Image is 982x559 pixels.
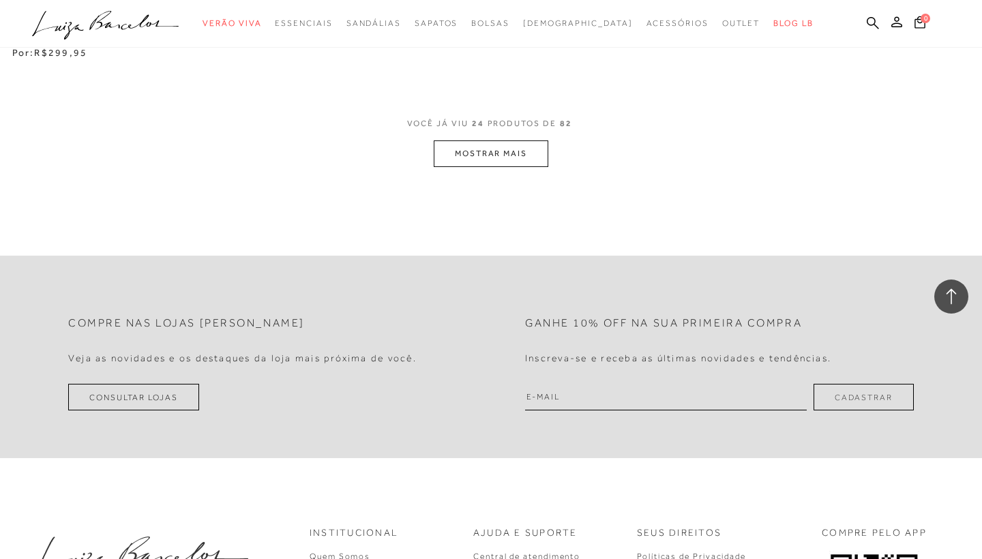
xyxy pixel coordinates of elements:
[473,526,578,540] p: Ajuda e Suporte
[921,14,930,23] span: 0
[523,18,633,28] span: [DEMOGRAPHIC_DATA]
[68,352,417,364] h4: Veja as novidades e os destaques da loja mais próxima de você.
[773,18,813,28] span: BLOG LB
[203,11,261,36] a: categoryNavScreenReaderText
[68,384,199,410] a: Consultar Lojas
[471,11,509,36] a: categoryNavScreenReaderText
[822,526,927,540] p: COMPRE PELO APP
[525,384,807,410] input: E-mail
[415,18,458,28] span: Sapatos
[415,11,458,36] a: categoryNavScreenReaderText
[722,11,760,36] a: categoryNavScreenReaderText
[275,18,332,28] span: Essenciais
[275,11,332,36] a: categoryNavScreenReaderText
[346,18,401,28] span: Sandálias
[646,11,709,36] a: categoryNavScreenReaderText
[34,47,87,58] span: R$299,95
[637,526,721,540] p: Seus Direitos
[310,526,398,540] p: Institucional
[346,11,401,36] a: categoryNavScreenReaderText
[68,317,305,330] h2: Compre nas lojas [PERSON_NAME]
[814,384,914,410] button: Cadastrar
[910,15,929,33] button: 0
[646,18,709,28] span: Acessórios
[203,18,261,28] span: Verão Viva
[434,140,548,167] button: MOSTRAR MAIS
[407,119,576,128] span: VOCÊ JÁ VIU PRODUTOS DE
[472,119,484,128] span: 24
[525,317,802,330] h2: Ganhe 10% off na sua primeira compra
[523,11,633,36] a: noSubCategoriesText
[722,18,760,28] span: Outlet
[525,352,831,364] h4: Inscreva-se e receba as últimas novidades e tendências.
[471,18,509,28] span: Bolsas
[560,119,572,128] span: 82
[12,47,88,58] span: Por:
[773,11,813,36] a: BLOG LB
